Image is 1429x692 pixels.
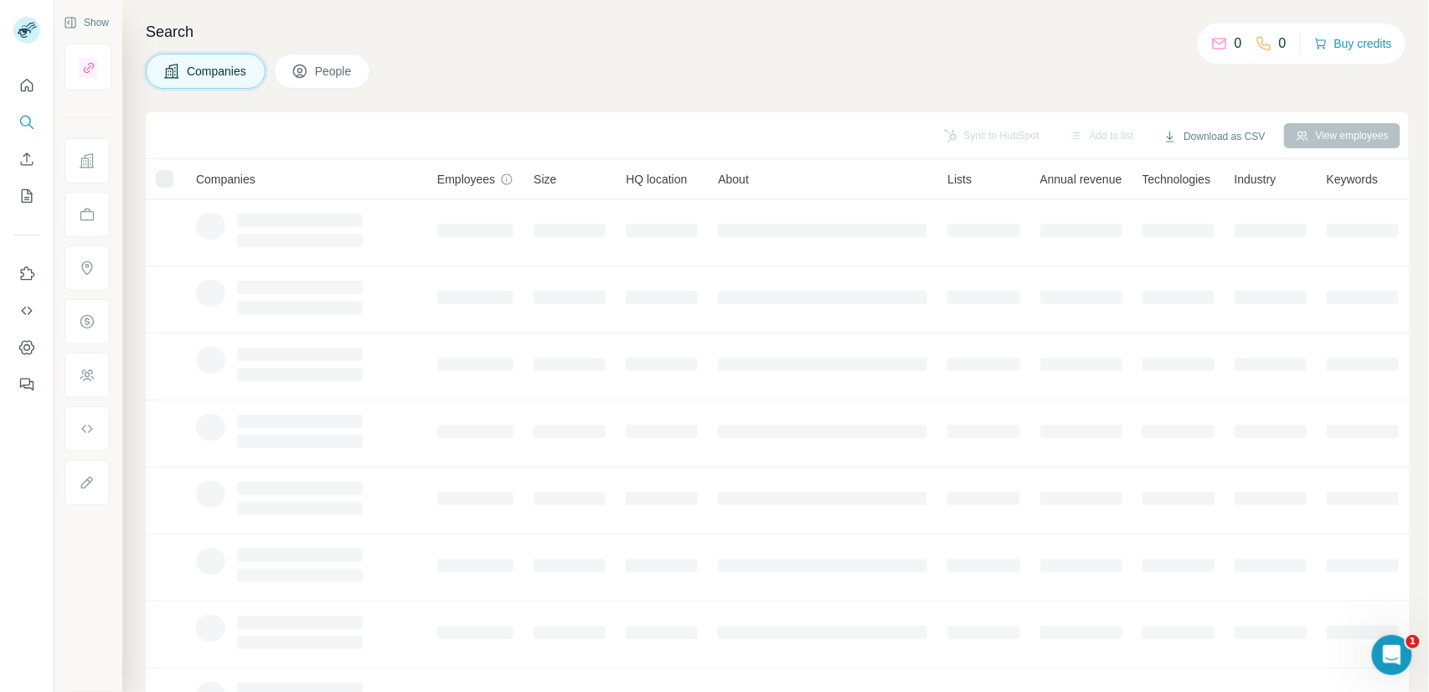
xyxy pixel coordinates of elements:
[13,107,40,137] button: Search
[1327,171,1378,188] span: Keywords
[626,171,687,188] span: HQ location
[1152,124,1277,149] button: Download as CSV
[196,171,255,188] span: Companies
[13,17,40,44] img: Avatar
[718,171,749,188] span: About
[52,10,121,35] button: Show
[437,171,495,188] span: Employees
[13,296,40,326] button: Use Surfe API
[13,181,40,211] button: My lists
[947,171,972,188] span: Lists
[1314,32,1392,55] button: Buy credits
[1235,34,1242,54] p: 0
[13,369,40,400] button: Feedback
[1235,171,1277,188] span: Industry
[187,63,248,80] span: Companies
[1279,34,1287,54] p: 0
[1143,171,1211,188] span: Technologies
[13,70,40,101] button: Quick start
[13,259,40,289] button: Use Surfe on LinkedIn
[13,144,40,174] button: Enrich CSV
[146,20,1409,44] h4: Search
[1372,635,1412,675] iframe: Intercom live chat
[1040,171,1122,188] span: Annual revenue
[13,333,40,363] button: Dashboard
[315,63,353,80] span: People
[1406,635,1420,648] span: 1
[534,171,556,188] span: Size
